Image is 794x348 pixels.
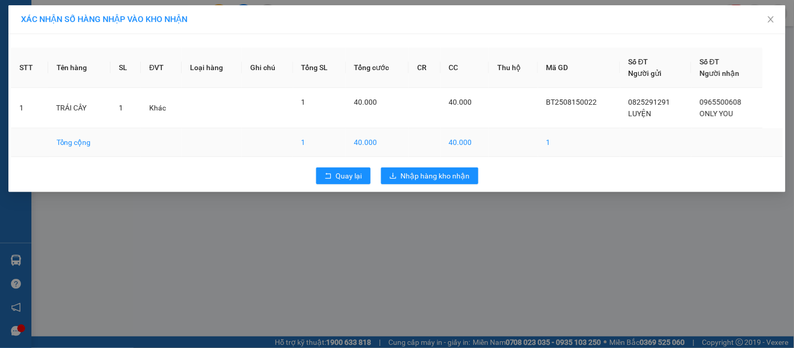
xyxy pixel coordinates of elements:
span: Người nhận [700,69,740,77]
th: Tổng cước [346,48,409,88]
td: Khác [141,88,182,128]
th: Thu hộ [489,48,538,88]
span: ONLY YOU [700,109,733,118]
td: 40.000 [346,128,409,157]
th: CC [441,48,489,88]
button: Close [756,5,786,35]
td: 1 [293,128,346,157]
td: Tổng cộng [48,128,110,157]
span: 1 [119,104,123,112]
th: CR [409,48,441,88]
span: XÁC NHẬN SỐ HÀNG NHẬP VÀO KHO NHẬN [21,14,187,24]
th: Mã GD [538,48,620,88]
span: rollback [325,172,332,181]
span: LUYỆN [629,109,652,118]
th: Loại hàng [182,48,242,88]
span: Số ĐT [700,58,720,66]
span: Người gửi [629,69,662,77]
button: downloadNhập hàng kho nhận [381,167,478,184]
span: Nhập hàng kho nhận [401,170,470,182]
td: 40.000 [441,128,489,157]
td: 1 [11,88,48,128]
th: STT [11,48,48,88]
span: 1 [301,98,306,106]
th: Tổng SL [293,48,346,88]
span: 0965500608 [700,98,742,106]
span: BT2508150022 [546,98,597,106]
span: 0825291291 [629,98,670,106]
td: 1 [538,128,620,157]
button: rollbackQuay lại [316,167,371,184]
th: ĐVT [141,48,182,88]
th: SL [110,48,141,88]
span: Quay lại [336,170,362,182]
span: download [389,172,397,181]
span: 40.000 [449,98,472,106]
span: 40.000 [354,98,377,106]
td: TRÁI CÂY [48,88,110,128]
span: close [767,15,775,24]
span: Số ĐT [629,58,648,66]
th: Ghi chú [242,48,293,88]
th: Tên hàng [48,48,110,88]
